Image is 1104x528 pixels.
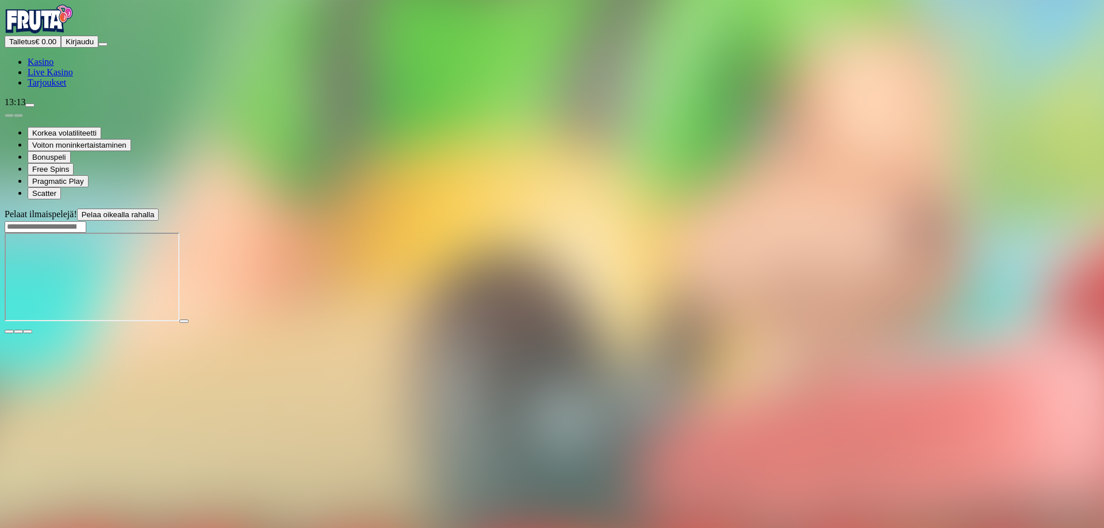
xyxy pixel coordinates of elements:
button: Korkea volatiliteetti [28,127,101,139]
iframe: Big Bass Bonanza - Hold & Spinner [5,233,179,321]
img: Fruta [5,5,74,33]
span: Free Spins [32,165,69,174]
button: Kirjaudu [61,36,98,48]
span: Kirjaudu [66,37,94,46]
button: chevron-down icon [14,330,23,333]
nav: Main menu [5,57,1099,88]
button: live-chat [25,103,34,107]
span: Scatter [32,189,56,198]
button: play icon [179,319,189,323]
div: Pelaat ilmaispelejä! [5,209,1099,221]
button: Talletusplus icon€ 0.00 [5,36,61,48]
span: Pragmatic Play [32,177,84,186]
nav: Primary [5,5,1099,88]
a: Live Kasino [28,67,73,77]
button: next slide [14,114,23,117]
button: fullscreen icon [23,330,32,333]
button: Scatter [28,187,61,199]
button: Pragmatic Play [28,175,89,187]
span: 13:13 [5,97,25,107]
span: Talletus [9,37,35,46]
button: menu [98,43,108,46]
span: Bonuspeli [32,153,66,161]
button: Free Spins [28,163,74,175]
input: Search [5,221,86,233]
button: close icon [5,330,14,333]
a: Fruta [5,25,74,35]
button: prev slide [5,114,14,117]
span: Pelaa oikealla rahalla [82,210,155,219]
span: Voiton moninkertaistaminen [32,141,126,149]
a: Kasino [28,57,53,67]
button: Bonuspeli [28,151,71,163]
span: € 0.00 [35,37,56,46]
button: Pelaa oikealla rahalla [77,209,159,221]
a: Tarjoukset [28,78,66,87]
span: Korkea volatiliteetti [32,129,97,137]
button: Voiton moninkertaistaminen [28,139,131,151]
